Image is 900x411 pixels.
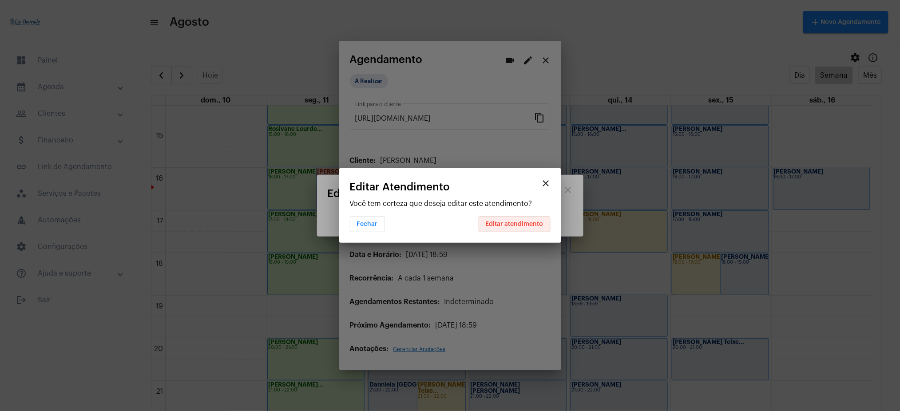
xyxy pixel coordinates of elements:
span: Editar Atendimento [350,181,450,193]
button: Editar atendimento [479,216,551,232]
p: Você tem certeza que deseja editar este atendimento? [350,200,551,208]
span: Editar atendimento [486,221,543,227]
span: Fechar [357,221,378,227]
mat-icon: close [541,178,551,189]
button: Fechar [350,216,385,232]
